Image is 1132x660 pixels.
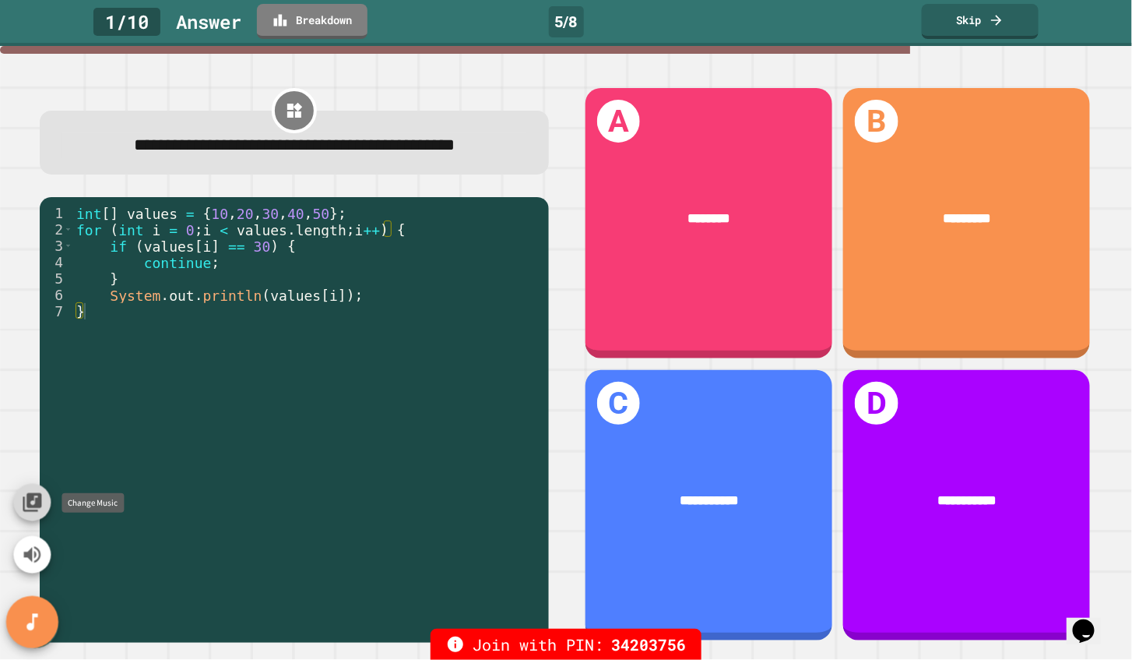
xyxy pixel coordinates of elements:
[40,221,73,238] div: 2
[611,633,686,656] span: 34203756
[62,493,124,513] div: Change Music
[176,8,241,36] div: Answer
[855,382,898,425] h1: D
[549,6,584,37] div: 5 / 8
[40,287,73,303] div: 6
[257,4,367,39] a: Breakdown
[93,8,160,36] div: 1 / 10
[597,100,641,143] h1: A
[40,303,73,319] div: 7
[431,629,701,660] div: Join with PIN:
[40,254,73,270] div: 4
[1067,598,1116,644] iframe: chat widget
[40,270,73,287] div: 5
[6,596,58,648] button: SpeedDial basic example
[597,382,641,425] h1: C
[13,484,51,521] button: Change Music
[64,221,72,238] span: Toggle code folding, rows 2 through 7
[64,238,72,254] span: Toggle code folding, rows 3 through 5
[13,536,51,574] button: Mute music
[40,238,73,254] div: 3
[922,4,1039,39] a: Skip
[855,100,898,143] h1: B
[40,205,73,221] div: 1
